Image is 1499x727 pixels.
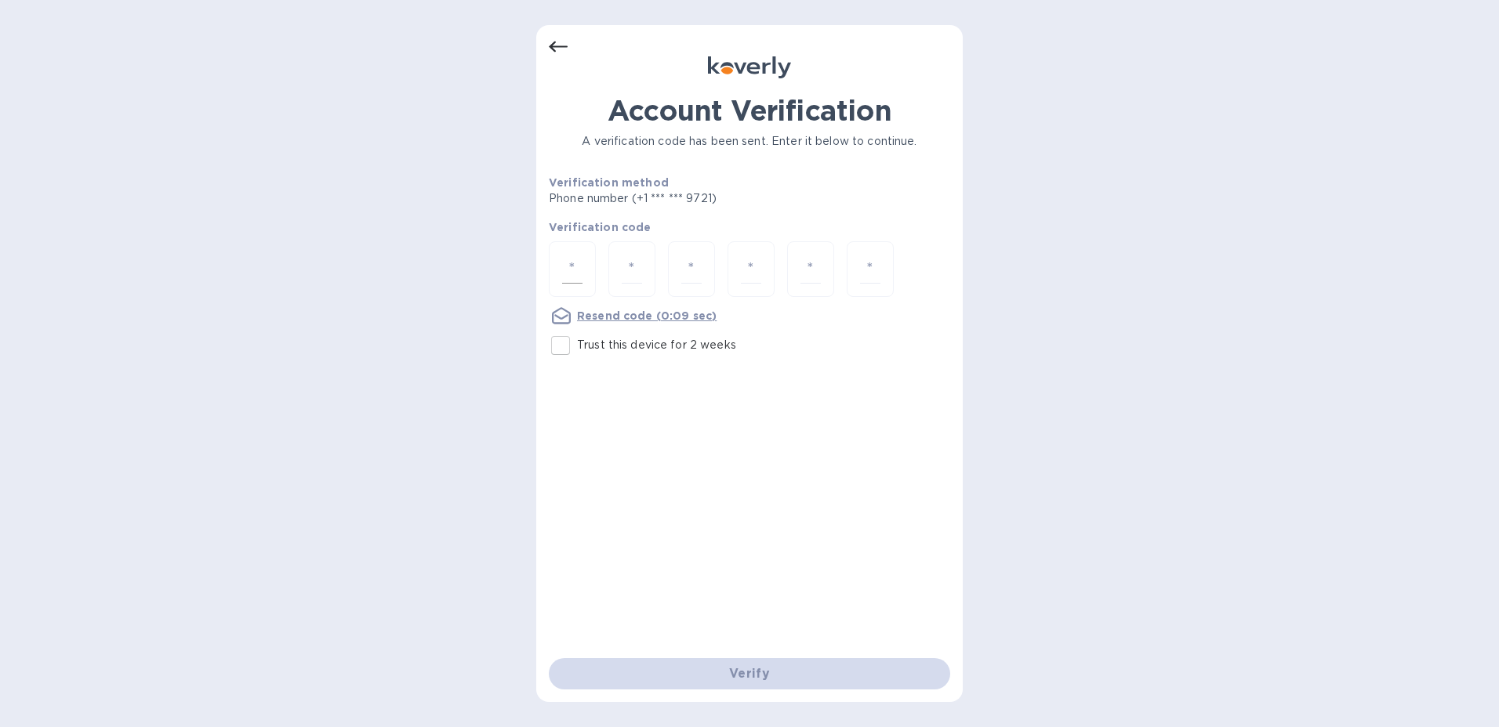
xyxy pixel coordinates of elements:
[549,176,669,189] b: Verification method
[549,219,950,235] p: Verification code
[577,309,717,322] u: Resend code (0:09 sec)
[549,190,837,207] p: Phone number (+1 *** *** 9721)
[549,133,950,150] p: A verification code has been sent. Enter it below to continue.
[549,94,950,127] h1: Account Verification
[577,337,736,353] p: Trust this device for 2 weeks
